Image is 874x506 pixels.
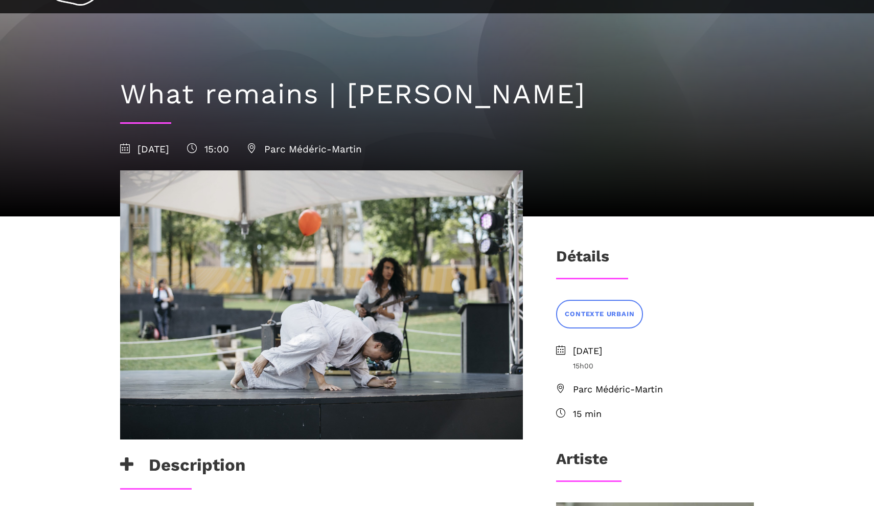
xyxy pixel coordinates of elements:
[556,247,609,273] h3: Détails
[120,455,245,480] h3: Description
[573,360,754,371] span: 15h00
[565,309,634,320] span: CONTEXTE URBAIN
[120,143,169,155] span: [DATE]
[247,143,362,155] span: Parc Médéric-Martin
[120,78,754,111] h1: What remains | [PERSON_NAME]
[556,300,643,328] a: CONTEXTE URBAIN
[187,143,229,155] span: 15:00
[573,407,754,422] span: 15 min
[573,382,754,397] span: Parc Médéric-Martin
[573,344,754,359] span: [DATE]
[556,450,608,475] h3: Artiste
